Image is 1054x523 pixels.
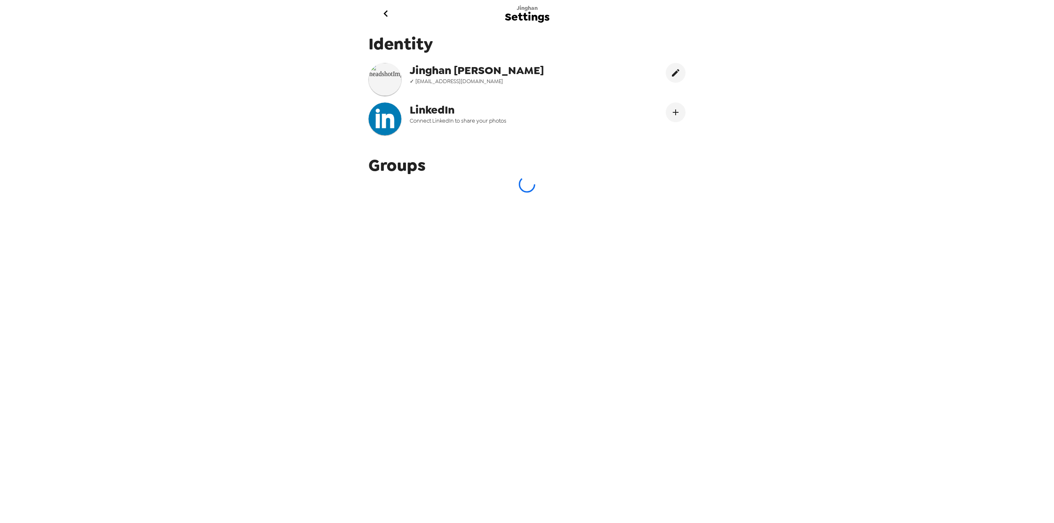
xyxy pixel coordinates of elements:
[505,12,550,23] span: Settings
[410,117,576,124] span: Connect LinkedIn to share your photos
[368,102,401,135] img: headshotImg
[410,102,576,117] span: LinkedIn
[410,78,576,85] span: ✓ [EMAIL_ADDRESS][DOMAIN_NAME]
[517,5,538,12] span: Jinghan
[368,33,686,55] span: Identity
[666,63,686,83] button: edit
[368,63,401,96] img: headshotImg
[410,63,576,78] span: Jinghan [PERSON_NAME]
[368,154,426,176] span: Groups
[666,102,686,122] button: Connect LinekdIn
